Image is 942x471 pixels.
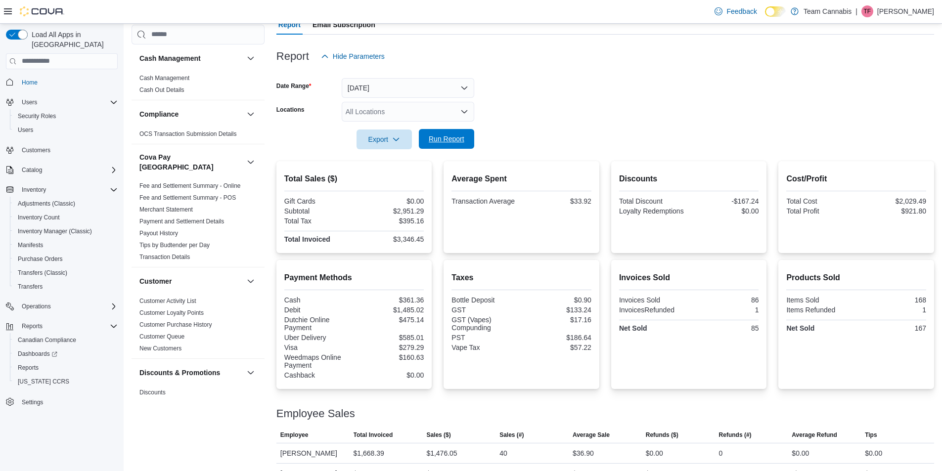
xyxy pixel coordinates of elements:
a: New Customers [139,345,181,352]
a: Home [18,77,42,88]
span: Refunds (#) [719,431,752,439]
p: | [855,5,857,17]
span: Transfers (Classic) [18,269,67,277]
span: Users [22,98,37,106]
button: Operations [18,300,55,312]
h3: Discounts & Promotions [139,368,220,378]
span: Refunds ($) [646,431,678,439]
div: Transaction Average [451,197,519,205]
span: Canadian Compliance [18,336,76,344]
span: Customer Purchase History [139,321,212,329]
div: Compliance [132,128,265,144]
a: Settings [18,396,47,408]
span: Transfers [14,281,118,293]
div: Total Discount [619,197,687,205]
span: Payment and Settlement Details [139,217,224,225]
h2: Total Sales ($) [284,173,424,185]
a: Users [14,124,37,136]
div: $186.64 [524,334,591,342]
div: $0.00 [691,207,759,215]
span: Home [18,76,118,88]
div: 40 [499,447,507,459]
a: Transaction Details [139,254,190,260]
div: Gift Cards [284,197,352,205]
button: Cash Management [139,53,243,63]
a: Customer Queue [139,333,184,340]
div: Cova Pay [GEOGRAPHIC_DATA] [132,180,265,267]
a: Dashboards [10,347,122,361]
p: [PERSON_NAME] [877,5,934,17]
div: 167 [858,324,926,332]
span: Users [18,126,33,134]
h2: Average Spent [451,173,591,185]
div: $160.63 [356,353,424,361]
span: Total Invoiced [354,431,393,439]
strong: Net Sold [619,324,647,332]
a: Customer Purchase History [139,321,212,328]
label: Date Range [276,82,312,90]
div: $1,476.05 [426,447,457,459]
div: InvoicesRefunded [619,306,687,314]
span: Customer Queue [139,333,184,341]
span: Reports [18,364,39,372]
a: Transfers [14,281,46,293]
div: Items Refunded [786,306,854,314]
a: Customer Loyalty Points [139,309,204,316]
div: Weedmaps Online Payment [284,353,352,369]
div: $3,346.45 [356,235,424,243]
span: Manifests [14,239,118,251]
div: Visa [284,343,352,351]
h2: Taxes [451,272,591,284]
div: Uber Delivery [284,334,352,342]
a: Customer Activity List [139,298,196,304]
span: Purchase Orders [14,253,118,265]
button: Cova Pay [GEOGRAPHIC_DATA] [139,152,243,172]
button: Operations [2,300,122,313]
span: Catalog [22,166,42,174]
a: Inventory Manager (Classic) [14,225,96,237]
button: Cova Pay [GEOGRAPHIC_DATA] [245,156,257,168]
div: 85 [691,324,759,332]
button: Inventory Count [10,211,122,224]
div: Tom Finnigan [861,5,873,17]
span: Canadian Compliance [14,334,118,346]
a: Dashboards [14,348,61,360]
h2: Cost/Profit [786,173,926,185]
a: Cash Management [139,75,189,82]
a: Cash Out Details [139,86,184,93]
div: $0.00 [356,371,424,379]
h2: Payment Methods [284,272,424,284]
div: $17.16 [524,316,591,324]
h3: Report [276,50,309,62]
span: Email Subscription [313,15,375,35]
div: Dutchie Online Payment [284,316,352,332]
button: Users [2,95,122,109]
span: Home [22,79,38,86]
button: Users [10,123,122,137]
button: Purchase Orders [10,252,122,266]
span: Dashboards [18,350,57,358]
span: Inventory Manager (Classic) [18,227,92,235]
h3: Cash Management [139,53,201,63]
div: $2,029.49 [858,197,926,205]
a: Adjustments (Classic) [14,198,79,210]
a: Canadian Compliance [14,334,80,346]
h2: Invoices Sold [619,272,759,284]
h3: Employee Sales [276,408,355,420]
div: Invoices Sold [619,296,687,304]
span: Users [14,124,118,136]
img: Cova [20,6,64,16]
span: Operations [22,302,51,310]
span: Fee and Settlement Summary - POS [139,194,236,202]
span: Settings [22,398,43,406]
span: Report [278,15,301,35]
span: OCS Transaction Submission Details [139,130,237,138]
div: $0.00 [646,447,663,459]
span: Fee and Settlement Summary - Online [139,182,241,190]
span: Transfers (Classic) [14,267,118,279]
button: Customer [245,275,257,287]
span: Customers [22,146,50,154]
button: Hide Parameters [317,46,389,66]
